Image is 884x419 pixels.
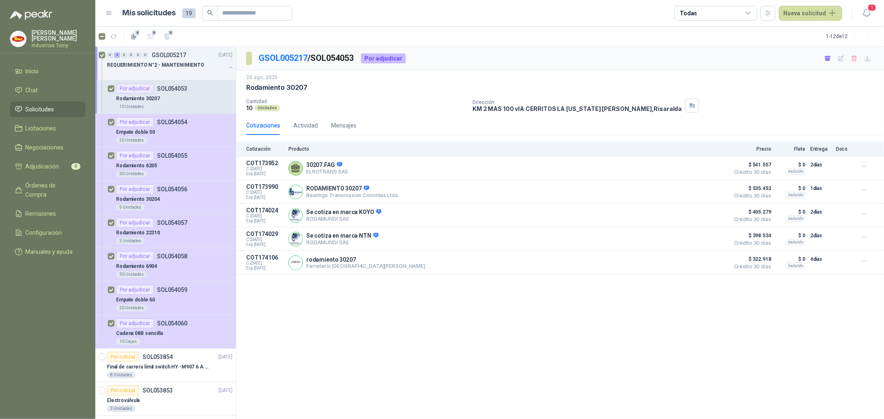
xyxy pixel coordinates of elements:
p: 1 días [810,183,831,193]
a: Por cotizarSOL053854[DATE] Final de carrera limit switch HY -M907 6 A - 250 V a.c8 Unidades [95,349,236,382]
p: Rodamiento 30204 [116,195,160,203]
p: Rodamiento 22310 [116,229,160,237]
p: 2 días [810,207,831,217]
p: SOL054054 [157,119,187,125]
p: [DATE] [218,387,233,395]
div: Por adjudicar [116,251,154,261]
p: ELROTRANS SAS [306,169,348,175]
div: Por adjudicar [116,117,154,127]
p: Empate doble 50 [116,128,155,136]
span: Exp: [DATE] [246,266,283,271]
div: Incluido [786,262,805,269]
span: 8 [151,29,157,36]
p: SOL054057 [157,220,187,226]
p: RODAMUNDI SAS [306,239,378,246]
p: REQUERIMIENTO N°2 - MANTENIMIENTO [107,61,204,69]
a: Por adjudicarSOL054059Empate doble 6020 Unidades [95,282,236,315]
span: Chat [26,86,38,95]
a: Por adjudicarSOL054053Rodamiento 3020710 Unidades [95,80,236,114]
p: COT174024 [246,207,283,214]
span: 8 [168,29,174,36]
div: 0 [107,52,113,58]
div: Actividad [293,121,318,130]
span: Crédito 30 días [730,264,771,269]
p: $ 0 [776,254,805,264]
div: Todas [680,9,697,18]
div: 10 Cajas [116,338,140,345]
button: Nueva solicitud [779,6,842,21]
button: 8 [127,30,140,43]
div: Unidades [254,105,280,111]
div: Cotizaciones [246,121,280,130]
div: Incluido [786,215,805,222]
a: Por cotizarSOL053853[DATE] Electroválvula3 Unidades [95,382,236,416]
span: 19 [182,8,196,18]
div: 8 Unidades [107,372,136,378]
p: Se cotiza en marca KOYO [306,209,381,216]
div: Incluido [786,192,805,198]
p: Dirección [472,99,682,105]
p: RODAMIENTO 30207 [306,185,398,193]
p: Cadena 08B sencilla [116,330,163,337]
div: Por cotizar [107,352,139,362]
div: Incluido [786,168,805,175]
button: 8 [160,30,174,43]
div: 3 Unidades [116,238,145,244]
a: Adjudicación8 [10,159,85,174]
a: Órdenes de Compra [10,178,85,202]
p: KM 2 MAS 100 vIA CERRITOS LA [US_STATE] [PERSON_NAME] , Risaralda [472,105,682,112]
span: Manuales y ayuda [26,247,73,256]
img: Company Logo [289,185,303,199]
a: Negociaciones [10,140,85,155]
div: 0 [128,52,134,58]
div: 20 Unidades [116,137,147,144]
p: 4 días [810,254,831,264]
div: Por adjudicar [116,285,154,295]
span: Crédito 30 días [730,193,771,198]
span: Exp: [DATE] [246,219,283,224]
a: Inicio [10,63,85,79]
p: [PERSON_NAME] [PERSON_NAME] [31,30,85,41]
a: Configuración [10,225,85,241]
img: Company Logo [10,31,26,47]
a: Manuales y ayuda [10,244,85,260]
p: Industrias Tomy [31,43,85,48]
p: SOL053853 [143,388,173,393]
p: COT174106 [246,254,283,261]
p: Rodamiento 30207 [246,83,308,92]
div: Por adjudicar [361,53,406,63]
span: $ 322.918 [730,254,771,264]
p: COT173990 [246,183,283,190]
img: Company Logo [289,209,303,222]
p: Rodamiento 6205 [116,162,157,170]
span: C: [DATE] [246,261,283,266]
p: Flete [776,146,805,152]
div: Por adjudicar [116,151,154,161]
span: $ 398.534 [730,231,771,241]
div: Por adjudicar [116,84,154,94]
a: Por adjudicarSOL054060Cadena 08B sencilla10 Cajas [95,315,236,349]
span: Licitaciones [26,124,56,133]
div: Mensajes [331,121,356,130]
a: Licitaciones [10,120,85,136]
span: Configuración [26,228,62,237]
p: COT174029 [246,231,283,237]
span: Solicitudes [26,105,54,114]
span: Exp: [DATE] [246,171,283,176]
div: 0 [121,52,127,58]
div: 10 Unidades [116,104,147,110]
p: SOL054059 [157,287,187,293]
div: 8 [114,52,120,58]
p: COT173952 [246,160,283,166]
p: 29 ago, 2025 [246,74,278,82]
p: Producto [288,146,725,152]
p: SOL054053 [157,86,187,92]
p: Precio [730,146,771,152]
p: 2 días [810,231,831,241]
a: Chat [10,82,85,98]
p: SOL054056 [157,186,187,192]
span: Crédito 30 días [730,241,771,246]
p: Final de carrera limit switch HY -M907 6 A - 250 V a.c [107,363,210,371]
p: Cotización [246,146,283,152]
div: 30 Unidades [116,271,147,278]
